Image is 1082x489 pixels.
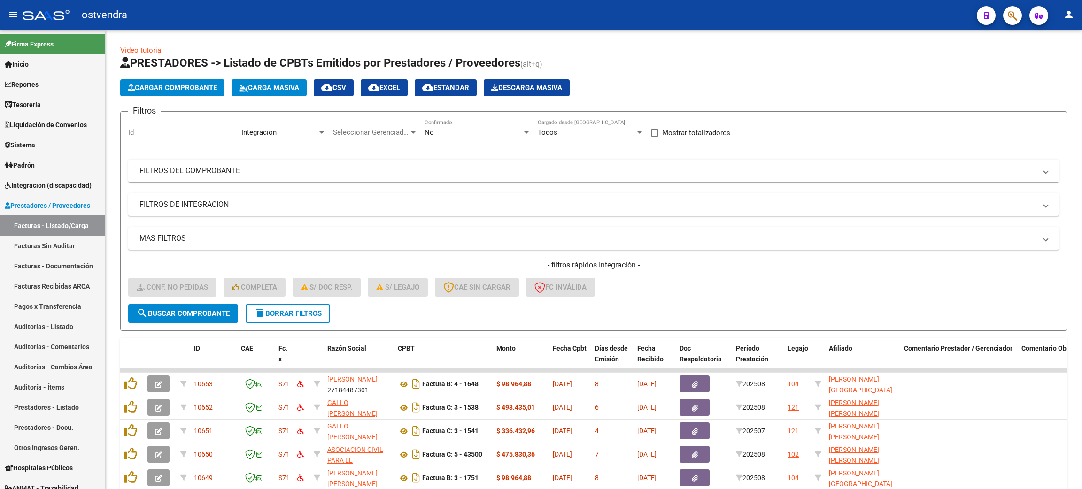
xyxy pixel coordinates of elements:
[732,338,784,380] datatable-header-cell: Período Prestación
[327,468,390,488] div: 27182267959
[662,127,730,138] span: Mostrar totalizadores
[128,227,1059,250] mat-expansion-panel-header: MAS FILTROS
[591,338,634,380] datatable-header-cell: Días desde Emisión
[194,451,213,458] span: 10650
[5,99,41,110] span: Tesorería
[422,404,479,412] strong: Factura C: 3 - 1538
[278,427,290,435] span: S71
[496,404,535,411] strong: $ 493.435,01
[194,404,213,411] span: 10652
[368,278,428,297] button: S/ legajo
[415,79,477,96] button: Estandar
[137,309,230,318] span: Buscar Comprobante
[368,82,379,93] mat-icon: cloud_download
[496,451,535,458] strong: $ 475.830,36
[128,260,1059,270] h4: - filtros rápidos Integración -
[736,474,765,481] span: 202508
[5,180,92,191] span: Integración (discapacidad)
[736,380,765,388] span: 202508
[829,446,879,475] span: [PERSON_NAME] [PERSON_NAME] 20500316803
[788,402,799,413] div: 121
[327,469,378,488] span: [PERSON_NAME] [PERSON_NAME]
[128,104,161,117] h3: Filtros
[5,120,87,130] span: Liquidación de Convenios
[736,451,765,458] span: 202508
[553,427,572,435] span: [DATE]
[278,404,290,411] span: S71
[327,374,390,394] div: 27184487301
[394,338,493,380] datatable-header-cell: CPBT
[634,338,676,380] datatable-header-cell: Fecha Recibido
[637,404,657,411] span: [DATE]
[128,278,216,297] button: Conf. no pedidas
[275,338,294,380] datatable-header-cell: Fc. x
[139,233,1036,244] mat-panel-title: MAS FILTROS
[128,84,217,92] span: Cargar Comprobante
[637,380,657,388] span: [DATE]
[637,451,657,458] span: [DATE]
[680,344,722,363] span: Doc Respaldatoria
[595,427,599,435] span: 4
[410,376,422,391] i: Descargar documento
[788,344,808,352] span: Legajo
[314,79,354,96] button: CSV
[128,304,238,323] button: Buscar Comprobante
[549,338,591,380] datatable-header-cell: Fecha Cpbt
[595,451,599,458] span: 7
[422,381,479,388] strong: Factura B: 4 - 1648
[194,474,213,481] span: 10649
[788,449,799,460] div: 102
[5,39,54,49] span: Firma Express
[538,128,557,137] span: Todos
[493,338,549,380] datatable-header-cell: Monto
[254,307,265,319] mat-icon: delete
[327,421,390,441] div: 20214718066
[120,56,520,69] span: PRESTADORES -> Listado de CPBTs Emitidos por Prestadores / Proveedores
[254,309,322,318] span: Borrar Filtros
[241,128,277,137] span: Integración
[496,380,531,388] strong: $ 98.964,88
[526,278,595,297] button: FC Inválida
[120,46,163,54] a: Video tutorial
[321,82,332,93] mat-icon: cloud_download
[410,470,422,485] i: Descargar documento
[900,338,1018,380] datatable-header-cell: Comentario Prestador / Gerenciador
[137,307,148,319] mat-icon: search
[327,344,366,352] span: Razón Social
[237,338,275,380] datatable-header-cell: CAE
[327,422,378,441] span: GALLO [PERSON_NAME]
[676,338,732,380] datatable-header-cell: Doc Respaldatoria
[637,474,657,481] span: [DATE]
[1050,457,1073,480] iframe: Intercom live chat
[327,444,390,464] div: 30697586942
[333,128,409,137] span: Seleccionar Gerenciador
[422,474,479,482] strong: Factura B: 3 - 1751
[829,375,892,415] span: [PERSON_NAME][GEOGRAPHIC_DATA] [PERSON_NAME] 27524396446
[224,278,286,297] button: Completa
[422,451,482,458] strong: Factura C: 5 - 43500
[139,199,1036,210] mat-panel-title: FILTROS DE INTEGRACION
[553,474,572,481] span: [DATE]
[5,200,90,211] span: Prestadores / Proveedores
[496,427,535,435] strong: $ 336.432,96
[5,59,29,69] span: Inicio
[194,380,213,388] span: 10653
[241,344,253,352] span: CAE
[829,399,879,428] span: [PERSON_NAME] [PERSON_NAME] 27554313553
[637,344,664,363] span: Fecha Recibido
[788,379,799,390] div: 104
[410,447,422,462] i: Descargar documento
[496,474,531,481] strong: $ 98.964,88
[637,427,657,435] span: [DATE]
[422,428,479,435] strong: Factura C: 3 - 1541
[520,60,542,69] span: (alt+q)
[327,397,390,417] div: 20214718066
[74,5,127,25] span: - ostvendra
[327,399,378,417] span: GALLO [PERSON_NAME]
[361,79,408,96] button: EXCEL
[595,344,628,363] span: Días desde Emisión
[829,344,852,352] span: Afiliado
[301,283,353,291] span: S/ Doc Resp.
[5,140,35,150] span: Sistema
[784,338,811,380] datatable-header-cell: Legajo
